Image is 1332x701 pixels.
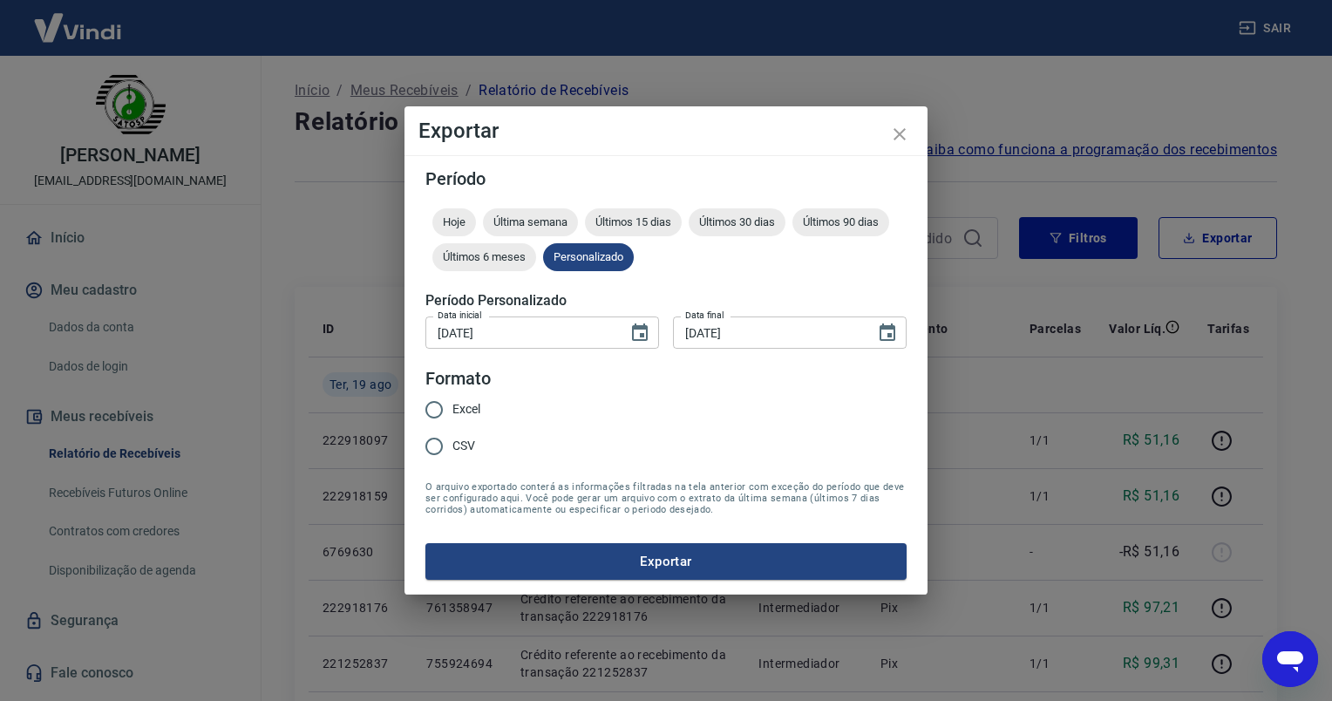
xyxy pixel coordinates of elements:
span: Excel [452,400,480,419]
h5: Período Personalizado [425,292,907,310]
div: Hoje [432,208,476,236]
span: Últimos 30 dias [689,215,785,228]
button: Choose date, selected date is 19 de ago de 2025 [622,316,657,350]
iframe: Botão para abrir a janela de mensagens [1262,631,1318,687]
label: Data inicial [438,309,482,322]
div: Últimos 6 meses [432,243,536,271]
input: DD/MM/YYYY [425,316,615,349]
div: Últimos 15 dias [585,208,682,236]
div: Últimos 30 dias [689,208,785,236]
div: Últimos 90 dias [792,208,889,236]
button: Choose date, selected date is 19 de ago de 2025 [870,316,905,350]
button: close [879,113,921,155]
span: Últimos 15 dias [585,215,682,228]
h5: Período [425,170,907,187]
span: O arquivo exportado conterá as informações filtradas na tela anterior com exceção do período que ... [425,481,907,515]
span: CSV [452,437,475,455]
input: DD/MM/YYYY [673,316,863,349]
span: Personalizado [543,250,634,263]
span: Últimos 90 dias [792,215,889,228]
div: Última semana [483,208,578,236]
span: Hoje [432,215,476,228]
label: Data final [685,309,724,322]
span: Última semana [483,215,578,228]
h4: Exportar [418,120,914,141]
button: Exportar [425,543,907,580]
div: Personalizado [543,243,634,271]
legend: Formato [425,366,491,391]
span: Últimos 6 meses [432,250,536,263]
